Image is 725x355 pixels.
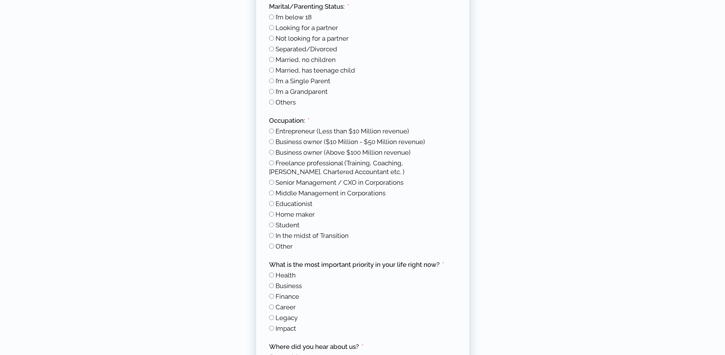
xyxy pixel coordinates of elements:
[269,89,274,94] input: I’m a Grandparent
[276,138,425,146] span: Business owner ($10 Million - $50 Million revenue)
[276,325,296,332] span: Impact
[269,212,274,217] input: Home maker
[269,273,274,277] input: Health
[269,201,274,206] input: Educationist
[276,200,312,208] span: Educationist
[269,46,274,51] input: Separated/Divorced
[276,56,336,63] span: Married, no children
[276,179,403,186] span: Senior Management / CXO in Corporations
[269,2,349,11] label: Marital/Parenting Status:
[276,35,349,42] span: Not looking for a partner
[276,303,296,311] span: Career
[276,13,312,21] span: I’m below 18
[269,57,274,62] input: Married, no children
[269,128,274,133] input: Entrepreneur (Less than $10 Million revenue)
[269,190,274,195] input: Middle Management in Corporations
[269,233,274,238] input: In the midst of Transition
[269,139,274,144] input: Business owner ($10 Million - $50 Million revenue)
[269,25,274,30] input: Looking for a partner
[276,211,315,218] span: Home maker
[276,242,293,250] span: Other
[269,180,274,185] input: Senior Management / CXO in Corporations
[269,160,274,165] input: Freelance professional (Training, Coaching, Baker, Chartered Accountant etc. )
[269,116,310,125] label: Occupation:
[276,271,296,279] span: Health
[276,98,296,106] span: Others
[276,293,299,300] span: Finance
[269,326,274,331] input: Impact
[276,314,298,322] span: Legacy
[269,150,274,155] input: Business owner (Above $100 Million revenue)
[276,127,409,135] span: Entrepreneur (Less than $10 Million revenue)
[276,24,338,32] span: Looking for a partner
[276,221,300,229] span: Student
[269,68,274,73] input: Married, has teenage child
[269,304,274,309] input: Career
[269,100,274,105] input: Others
[276,88,328,95] span: I’m a Grandparent
[269,222,274,227] input: Student
[276,189,386,197] span: Middle Management in Corporations
[276,282,302,290] span: Business
[269,260,445,269] label: What is the most important priority in your life right now?
[276,45,337,53] span: Separated/Divorced
[269,14,274,19] input: I’m below 18
[269,36,274,41] input: Not looking for a partner
[276,232,349,239] span: In the midst of Transition
[269,244,274,249] input: Other
[276,149,411,156] span: Business owner (Above $100 Million revenue)
[276,77,330,85] span: I’m a Single Parent
[269,78,274,83] input: I’m a Single Parent
[269,315,274,320] input: Legacy
[269,342,364,351] label: Where did you hear about us?
[269,294,274,299] input: Finance
[276,67,355,74] span: Married, has teenage child
[269,283,274,288] input: Business
[269,159,405,176] span: Freelance professional (Training, Coaching, [PERSON_NAME], Chartered Accountant etc. )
